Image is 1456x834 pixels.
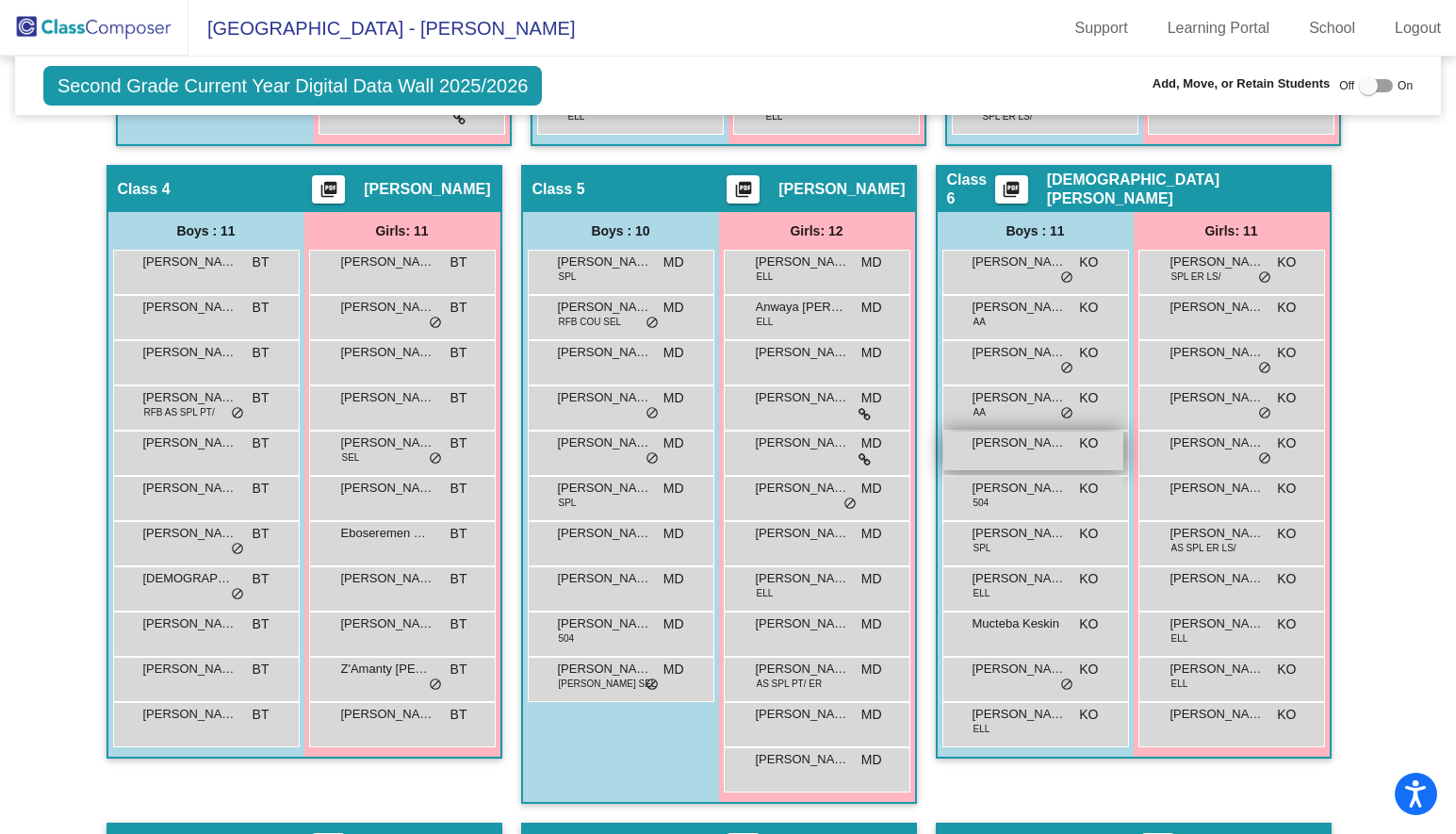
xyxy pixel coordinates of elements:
span: MD [861,433,882,453]
span: MD [663,388,684,408]
span: [PERSON_NAME] [143,433,237,452]
button: Print Students Details [312,175,345,204]
span: ELL [766,109,783,123]
div: Boys : 11 [108,212,304,250]
span: BT [253,614,270,634]
div: Girls: 11 [1134,212,1330,250]
span: [DEMOGRAPHIC_DATA][PERSON_NAME] [143,569,237,588]
span: [PERSON_NAME] [341,433,435,452]
span: [PERSON_NAME] [143,614,237,633]
mat-icon: picture_as_pdf [732,180,755,206]
span: MD [663,479,684,499]
span: do_not_disturb_alt [646,451,659,466]
span: do_not_disturb_alt [429,316,442,331]
span: [PERSON_NAME] [756,614,850,633]
span: SPL [559,270,577,284]
span: BT [450,343,467,363]
span: KO [1079,660,1098,679]
button: Print Students Details [727,175,760,204]
span: MD [663,298,684,318]
span: KO [1277,253,1296,272]
span: KO [1277,388,1296,408]
span: BT [253,479,270,499]
span: [PERSON_NAME] [143,253,237,271]
span: do_not_disturb_alt [429,451,442,466]
span: MD [861,660,882,679]
span: BT [450,433,467,453]
span: ELL [973,722,990,736]
span: [PERSON_NAME] [341,705,435,724]
div: Girls: 11 [304,212,500,250]
span: ELL [757,270,774,284]
span: [PERSON_NAME] [558,343,652,362]
span: do_not_disturb_alt [429,678,442,693]
span: SEL [342,450,360,465]
span: [PERSON_NAME] [778,180,905,199]
span: do_not_disturb_alt [1060,361,1073,376]
span: 504 [559,631,575,646]
span: RFB AS SPL PT/ [144,405,215,419]
span: [PERSON_NAME] [1170,253,1265,271]
span: AS SPL ER LS/ [1171,541,1236,555]
span: KO [1277,660,1296,679]
span: [PERSON_NAME] [558,569,652,588]
span: Class 6 [947,171,995,208]
span: [PERSON_NAME] [756,705,850,724]
span: Z'Amanty [PERSON_NAME] [341,660,435,679]
span: BT [450,253,467,272]
span: [PERSON_NAME] [756,253,850,271]
span: [PERSON_NAME] [558,614,652,633]
span: BT [253,253,270,272]
span: [PERSON_NAME] [558,660,652,679]
mat-icon: picture_as_pdf [1000,180,1022,206]
span: [PERSON_NAME] [973,660,1067,679]
span: KO [1079,298,1098,318]
span: do_not_disturb_alt [646,406,659,421]
span: [PERSON_NAME] [558,479,652,498]
span: [PERSON_NAME] [558,433,652,452]
span: do_not_disturb_alt [231,587,244,602]
span: SPL ER LS/ [1171,270,1221,284]
span: [DEMOGRAPHIC_DATA][PERSON_NAME] [1047,171,1320,208]
span: Add, Move, or Retain Students [1153,74,1331,93]
span: BT [450,479,467,499]
span: do_not_disturb_alt [646,316,659,331]
span: [PERSON_NAME] [PERSON_NAME] [1170,298,1265,317]
span: BT [450,660,467,679]
span: Anwaya [PERSON_NAME] [756,298,850,317]
span: MD [861,750,882,770]
span: [PERSON_NAME] SEL [559,677,657,691]
span: MD [861,705,882,725]
span: BT [450,298,467,318]
button: Print Students Details [995,175,1028,204]
span: AA [973,405,986,419]
span: KO [1079,524,1098,544]
span: On [1398,77,1413,94]
span: MD [861,298,882,318]
span: BT [450,524,467,544]
span: Off [1339,77,1354,94]
span: [PERSON_NAME] [143,479,237,498]
span: 504 [973,496,990,510]
span: [PERSON_NAME] [973,253,1067,271]
span: [PERSON_NAME] [756,660,850,679]
span: BT [450,388,467,408]
span: [PERSON_NAME] [756,479,850,498]
span: [PERSON_NAME] [341,343,435,362]
span: SPL [973,541,991,555]
a: School [1294,13,1370,43]
span: do_not_disturb_alt [1258,270,1271,286]
span: [PERSON_NAME] [341,569,435,588]
span: ELL [568,109,585,123]
span: [PERSON_NAME] [973,388,1067,407]
span: [PERSON_NAME]-Sing [973,524,1067,543]
span: KO [1277,343,1296,363]
span: MD [663,433,684,453]
span: do_not_disturb_alt [1060,678,1073,693]
span: ELL [1171,631,1188,646]
span: MD [861,253,882,272]
span: do_not_disturb_alt [231,406,244,421]
span: do_not_disturb_alt [843,497,857,512]
span: [PERSON_NAME] [558,524,652,543]
a: Support [1060,13,1143,43]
